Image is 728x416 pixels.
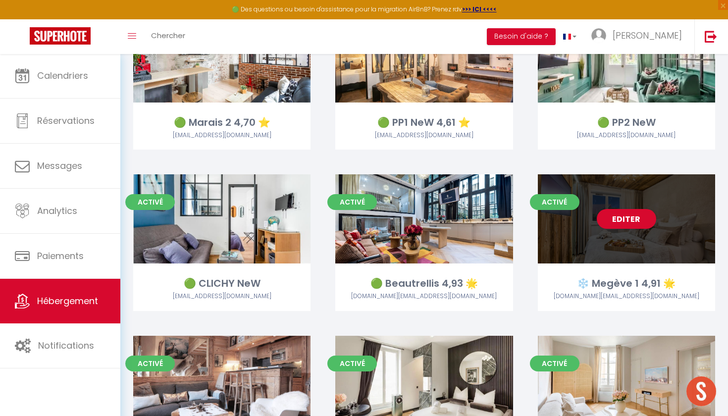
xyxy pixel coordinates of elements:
[597,209,656,229] a: Editer
[125,356,175,371] span: Activé
[538,131,715,140] div: Airbnb
[37,205,77,217] span: Analytics
[538,292,715,301] div: Airbnb
[487,28,556,45] button: Besoin d'aide ?
[705,30,717,43] img: logout
[133,115,311,130] div: 🟢 Marais 2 4,70 ⭐️
[133,276,311,291] div: 🟢 CLICHY NeW
[37,69,88,82] span: Calendriers
[591,28,606,43] img: ...
[144,19,193,54] a: Chercher
[530,356,579,371] span: Activé
[133,131,311,140] div: Airbnb
[462,5,497,13] a: >>> ICI <<<<
[335,276,513,291] div: 🟢 Beautrellis 4,93 🌟
[30,27,91,45] img: Super Booking
[133,292,311,301] div: Airbnb
[37,295,98,307] span: Hébergement
[335,131,513,140] div: Airbnb
[530,194,579,210] span: Activé
[327,194,377,210] span: Activé
[37,114,95,127] span: Réservations
[151,30,185,41] span: Chercher
[38,339,94,352] span: Notifications
[584,19,694,54] a: ... [PERSON_NAME]
[125,194,175,210] span: Activé
[335,115,513,130] div: 🟢 PP1 NeW 4,61 ⭐️
[327,356,377,371] span: Activé
[613,29,682,42] span: [PERSON_NAME]
[37,250,84,262] span: Paiements
[686,376,716,406] div: Ouvrir le chat
[37,159,82,172] span: Messages
[335,292,513,301] div: Airbnb
[538,115,715,130] div: 🟢 PP2 NeW
[538,276,715,291] div: ❄️ Megève 1 4,91 🌟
